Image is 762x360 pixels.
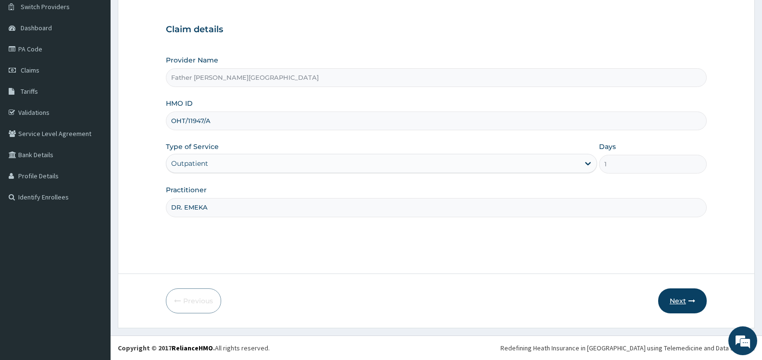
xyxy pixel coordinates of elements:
[21,24,52,32] span: Dashboard
[56,115,133,212] span: We're online!
[166,288,221,313] button: Previous
[158,5,181,28] div: Minimize live chat window
[658,288,707,313] button: Next
[21,87,38,96] span: Tariffs
[166,198,707,217] input: Enter Name
[50,54,162,66] div: Chat with us now
[500,343,755,353] div: Redefining Heath Insurance in [GEOGRAPHIC_DATA] using Telemedicine and Data Science!
[18,48,39,72] img: d_794563401_company_1708531726252_794563401
[166,185,207,195] label: Practitioner
[166,99,193,108] label: HMO ID
[111,335,762,360] footer: All rights reserved.
[166,112,707,130] input: Enter HMO ID
[5,250,183,284] textarea: Type your message and hit 'Enter'
[118,344,215,352] strong: Copyright © 2017 .
[21,66,39,74] span: Claims
[166,25,707,35] h3: Claim details
[166,55,218,65] label: Provider Name
[166,142,219,151] label: Type of Service
[171,159,208,168] div: Outpatient
[21,2,70,11] span: Switch Providers
[172,344,213,352] a: RelianceHMO
[599,142,616,151] label: Days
